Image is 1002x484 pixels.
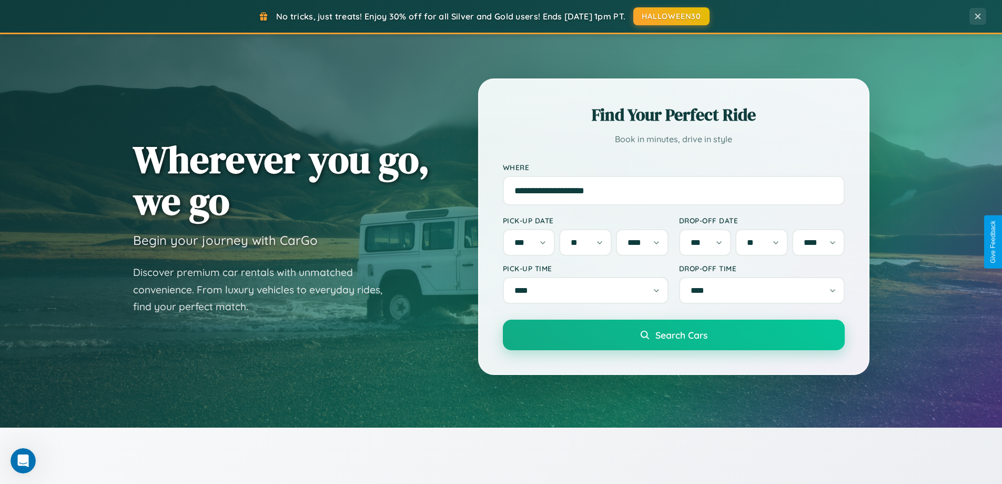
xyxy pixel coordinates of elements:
[133,264,396,315] p: Discover premium car rentals with unmatched convenience. From luxury vehicles to everyday rides, ...
[503,216,669,225] label: Pick-up Date
[633,7,710,25] button: HALLOWEEN30
[276,11,625,22] span: No tricks, just treats! Enjoy 30% off for all Silver and Gold users! Ends [DATE] 1pm PT.
[679,216,845,225] label: Drop-off Date
[989,221,997,263] div: Give Feedback
[133,139,430,222] h1: Wherever you go, we go
[503,163,845,172] label: Where
[503,132,845,147] p: Book in minutes, drive in style
[133,232,318,248] h3: Begin your journey with CarGo
[11,448,36,473] iframe: Intercom live chat
[679,264,845,273] label: Drop-off Time
[503,264,669,273] label: Pick-up Time
[655,329,707,341] span: Search Cars
[503,103,845,126] h2: Find Your Perfect Ride
[503,320,845,350] button: Search Cars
